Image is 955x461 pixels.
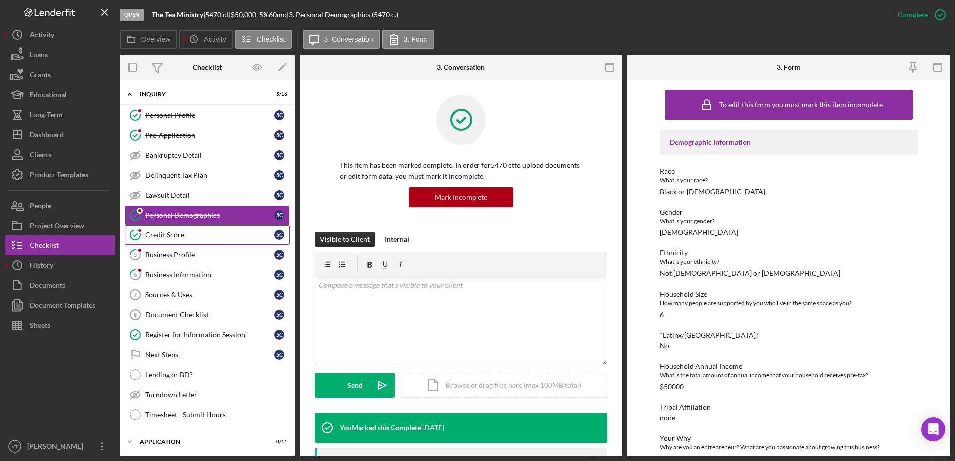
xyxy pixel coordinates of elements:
[30,105,63,127] div: Long-Term
[145,291,274,299] div: Sources & Uses
[274,150,284,160] div: 5 c
[30,65,51,87] div: Grants
[269,11,287,19] div: 60 mo
[179,30,232,49] button: Activity
[30,25,54,47] div: Activity
[660,342,669,350] div: No
[660,257,918,267] div: What is your ethnicity?
[30,145,51,167] div: Clients
[269,91,287,97] div: 5 / 16
[5,436,115,456] button: VT[PERSON_NAME]
[5,315,115,335] a: Sheets
[5,275,115,295] button: Documents
[5,295,115,315] a: Document Templates
[660,403,918,411] div: Tribal Affiliation
[660,269,840,277] div: Not [DEMOGRAPHIC_DATA] or [DEMOGRAPHIC_DATA]
[274,210,284,220] div: 5 c
[30,255,53,278] div: History
[125,285,290,305] a: 7Sources & Uses5c
[274,170,284,180] div: 5 c
[145,171,274,179] div: Delinquent Tax Plan
[660,311,664,319] div: 6
[145,391,289,399] div: Turndown Letter
[134,312,137,318] tspan: 8
[660,175,918,185] div: What is your race?
[274,350,284,360] div: 5 c
[340,160,582,182] p: This item has been marked complete. In order for 5470 ct to upload documents or edit form data, y...
[315,232,375,247] button: Visible to Client
[274,110,284,120] div: 5 c
[5,145,115,165] a: Clients
[25,436,90,459] div: [PERSON_NAME]
[660,249,918,257] div: Ethnicity
[5,196,115,216] a: People
[898,5,928,25] div: Complete
[125,245,290,265] a: 5Business Profile5c
[660,290,918,298] div: Household Size
[257,35,285,43] label: Checklist
[660,216,918,226] div: What is your gender?
[660,229,738,236] div: [DEMOGRAPHIC_DATA]
[145,191,274,199] div: Lawsuit Detail
[259,11,269,19] div: 5 %
[660,383,684,391] div: $50000
[145,231,274,239] div: Credit Score
[125,265,290,285] a: 6Business Information5c
[235,30,292,49] button: Checklist
[30,45,48,67] div: Loans
[12,444,18,449] text: VT
[274,270,284,280] div: 5 c
[660,298,918,308] div: How many people are supported by you who live in the same space as you?
[5,125,115,145] button: Dashboard
[5,165,115,185] button: Product Templates
[660,167,918,175] div: Race
[30,85,67,107] div: Educational
[145,331,274,339] div: Register for Information Session
[125,125,290,145] a: Pre-Application5c
[231,10,256,19] span: $50,000
[145,251,274,259] div: Business Profile
[140,439,262,445] div: Application
[120,30,177,49] button: Overview
[274,250,284,260] div: 5 c
[125,205,290,225] a: Personal Demographics5c
[145,111,274,119] div: Personal Profile
[315,373,395,398] button: Send
[660,370,918,380] div: What is the total amount of annual income that your household receives pre-tax?
[120,9,144,21] div: Open
[385,232,409,247] div: Internal
[320,232,370,247] div: Visible to Client
[30,216,84,238] div: Project Overview
[274,130,284,140] div: 5 c
[5,216,115,235] button: Project Overview
[30,165,88,187] div: Product Templates
[30,235,59,258] div: Checklist
[125,145,290,165] a: Bankruptcy Detail5c
[125,165,290,185] a: Delinquent Tax Plan5c
[30,125,64,147] div: Dashboard
[5,235,115,255] button: Checklist
[145,131,274,139] div: Pre-Application
[145,351,274,359] div: Next Steps
[30,275,65,298] div: Documents
[5,45,115,65] button: Loans
[303,30,380,49] button: 3. Conversation
[5,255,115,275] a: History
[670,138,908,146] div: Demographic Information
[660,331,918,339] div: *Latinx/[GEOGRAPHIC_DATA]?
[125,305,290,325] a: 8Document Checklist5c
[437,63,485,71] div: 3. Conversation
[777,63,801,71] div: 3. Form
[5,105,115,125] a: Long-Term
[347,373,363,398] div: Send
[140,91,262,97] div: Inquiry
[145,151,274,159] div: Bankruptcy Detail
[145,271,274,279] div: Business Information
[5,85,115,105] button: Educational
